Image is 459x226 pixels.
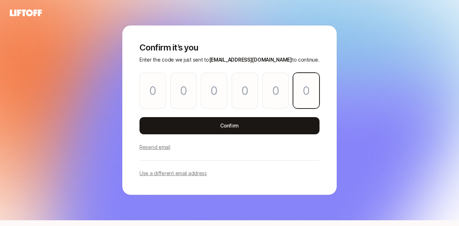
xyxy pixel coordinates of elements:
[262,73,289,109] input: Please enter OTP character 5
[139,143,170,152] p: Resend email
[139,43,320,53] p: Confirm it’s you
[139,117,320,134] button: Confirm
[201,73,227,109] input: Please enter OTP character 3
[139,56,320,64] p: Enter the code we just sent to to continue.
[232,73,258,109] input: Please enter OTP character 4
[139,73,166,109] input: Please enter OTP character 1
[139,169,207,178] p: Use a different email address
[293,73,320,109] input: Please enter OTP character 6
[209,57,292,63] span: [EMAIL_ADDRESS][DOMAIN_NAME]
[170,73,197,109] input: Please enter OTP character 2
